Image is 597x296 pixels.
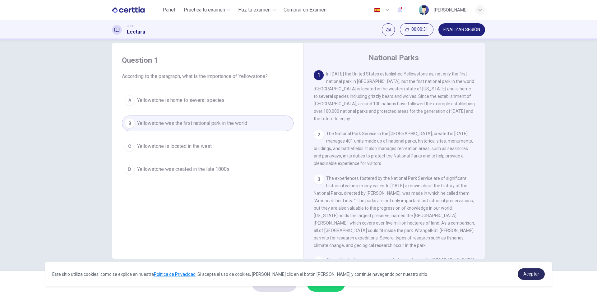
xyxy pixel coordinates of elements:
span: In [DATE] the United States established Yellowstone as, not only the first national park in [GEOG... [314,71,475,121]
span: Aceptar [523,271,539,276]
span: Haz tu examen [238,6,271,14]
button: Practica tu examen [181,4,233,16]
span: Panel [163,6,175,14]
button: AYellowstone is home to several species [122,93,294,108]
div: B [125,118,135,128]
a: Política de Privacidad [154,272,196,277]
div: Ocultar [400,23,433,36]
button: BYellowstone was the first national park in the world [122,116,294,131]
span: Practica tu examen [184,6,225,14]
div: 1 [314,70,324,80]
span: CET1 [127,24,133,28]
div: 3 [314,175,324,184]
div: A [125,95,135,105]
img: es [373,8,381,12]
button: DYellowstone was created in the late 1800s [122,162,294,177]
span: The National Park Service in the [GEOGRAPHIC_DATA], created in [DATE], manages 401 units made up ... [314,131,473,166]
button: CYellowstone is located in the west [122,139,294,154]
h4: National Parks [368,53,419,63]
span: Yellowstone was created in the late 1800s [137,166,229,173]
button: Panel [159,4,179,16]
span: According to the paragraph, what is the importance of Yellowstone? [122,73,294,80]
div: [PERSON_NAME] [434,6,468,14]
span: Comprar un Examen [284,6,326,14]
div: 2 [314,130,324,140]
span: The experiences fostered by the National Park Service are of significant historical value in many... [314,176,475,248]
h4: Question 1 [122,55,294,65]
button: Comprar un Examen [281,4,329,16]
a: dismiss cookie message [518,268,545,280]
h1: Lectura [127,28,145,36]
a: CERTTIA logo [112,4,159,16]
span: FINALIZAR SESIÓN [443,27,480,32]
button: FINALIZAR SESIÓN [438,23,485,36]
button: 00:00:31 [400,23,433,36]
div: cookieconsent [45,262,552,286]
div: Silenciar [382,23,395,36]
span: Este sitio utiliza cookies, como se explica en nuestra . Si acepta el uso de cookies, [PERSON_NAM... [52,272,428,277]
span: Yellowstone is home to several species [137,97,224,104]
div: D [125,164,135,174]
span: 00:00:31 [411,27,428,32]
div: C [125,141,135,151]
span: Yellowstone was the first national park in the world [137,120,247,127]
img: Profile picture [419,5,429,15]
img: CERTTIA logo [112,4,145,16]
button: Haz tu examen [236,4,279,16]
span: Yellowstone is located in the west [137,143,212,150]
div: 4 [314,257,324,266]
